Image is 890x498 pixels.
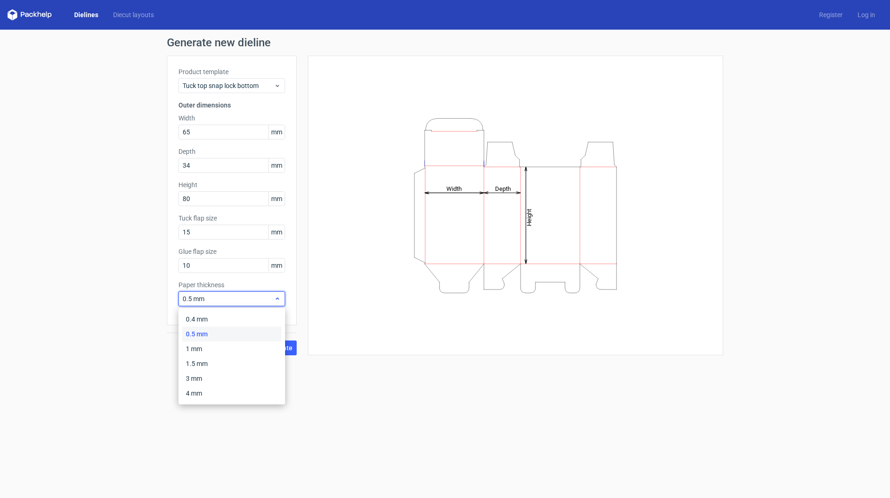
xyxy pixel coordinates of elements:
div: 3 mm [182,371,281,386]
h1: Generate new dieline [167,37,723,48]
div: 1.5 mm [182,356,281,371]
label: Depth [178,147,285,156]
div: 1 mm [182,341,281,356]
h3: Outer dimensions [178,101,285,110]
div: 0.4 mm [182,312,281,327]
span: mm [268,258,285,272]
span: Tuck top snap lock bottom [183,81,274,90]
div: 4 mm [182,386,281,401]
tspan: Depth [495,185,511,192]
label: Glue flap size [178,247,285,256]
a: Dielines [67,10,106,19]
span: mm [268,192,285,206]
span: mm [268,158,285,172]
tspan: Width [446,185,462,192]
span: 0.5 mm [183,294,274,303]
label: Product template [178,67,285,76]
a: Register [812,10,850,19]
a: Log in [850,10,883,19]
span: mm [268,125,285,139]
div: 0.5 mm [182,327,281,341]
label: Height [178,180,285,189]
label: Tuck flap size [178,214,285,223]
tspan: Height [526,208,533,226]
label: Paper thickness [178,280,285,290]
label: Width [178,113,285,123]
a: Diecut layouts [106,10,161,19]
span: mm [268,225,285,239]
